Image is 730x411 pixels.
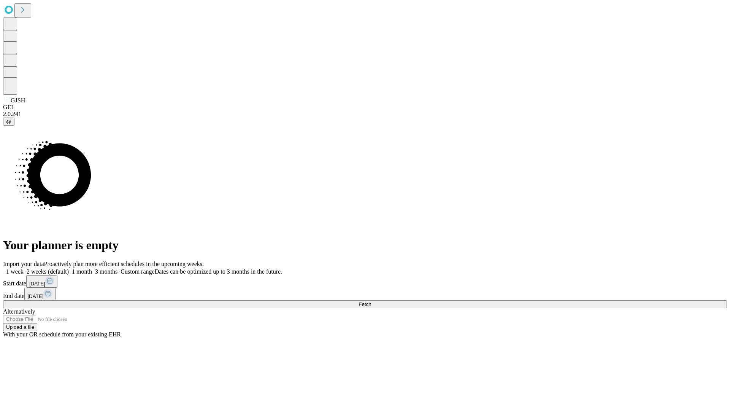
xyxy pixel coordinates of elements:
span: [DATE] [27,293,43,299]
span: 3 months [95,268,117,275]
span: Custom range [121,268,154,275]
div: End date [3,288,727,300]
span: Import your data [3,261,44,267]
div: GEI [3,104,727,111]
button: Upload a file [3,323,37,331]
span: 2 weeks (default) [27,268,69,275]
span: Proactively plan more efficient schedules in the upcoming weeks. [44,261,204,267]
button: [DATE] [26,275,57,288]
span: 1 week [6,268,24,275]
span: Dates can be optimized up to 3 months in the future. [155,268,282,275]
button: @ [3,118,14,126]
button: Fetch [3,300,727,308]
span: Alternatively [3,308,35,315]
span: @ [6,119,11,124]
span: [DATE] [29,281,45,287]
span: Fetch [359,301,371,307]
button: [DATE] [24,288,56,300]
div: 2.0.241 [3,111,727,118]
span: 1 month [72,268,92,275]
span: With your OR schedule from your existing EHR [3,331,121,338]
h1: Your planner is empty [3,238,727,252]
span: GJSH [11,97,25,104]
div: Start date [3,275,727,288]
